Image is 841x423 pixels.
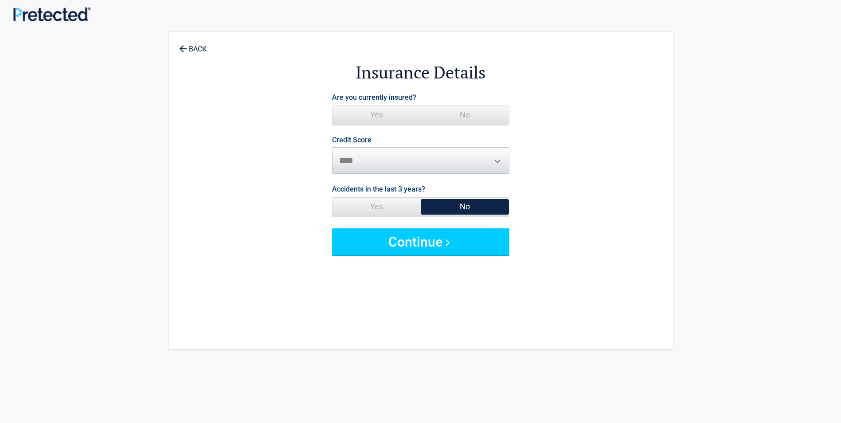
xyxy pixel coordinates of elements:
[177,37,208,53] a: BACK
[13,7,90,21] img: Main Logo
[332,198,421,215] span: Yes
[421,198,509,215] span: No
[421,106,509,124] span: No
[332,137,372,144] label: Credit Score
[332,106,421,124] span: Yes
[332,228,509,255] button: Continue
[332,183,425,195] label: Accidents in the last 3 years?
[332,91,416,103] label: Are you currently insured?
[217,61,624,84] h2: Insurance Details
